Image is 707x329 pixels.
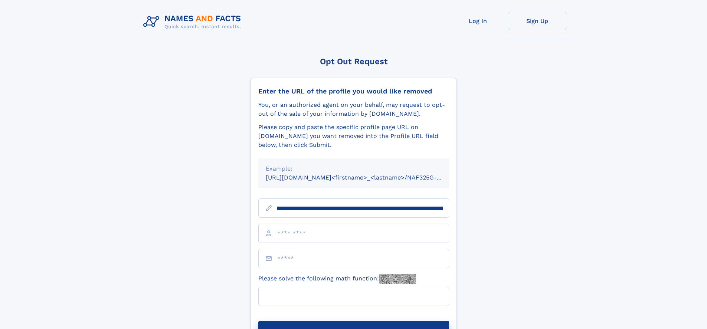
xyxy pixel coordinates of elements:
[258,274,416,284] label: Please solve the following math function:
[258,123,449,149] div: Please copy and paste the specific profile page URL on [DOMAIN_NAME] you want removed into the Pr...
[266,164,442,173] div: Example:
[140,12,247,32] img: Logo Names and Facts
[508,12,567,30] a: Sign Up
[448,12,508,30] a: Log In
[251,57,457,66] div: Opt Out Request
[258,101,449,118] div: You, or an authorized agent on your behalf, may request to opt-out of the sale of your informatio...
[266,174,463,181] small: [URL][DOMAIN_NAME]<firstname>_<lastname>/NAF325G-xxxxxxxx
[258,87,449,95] div: Enter the URL of the profile you would like removed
